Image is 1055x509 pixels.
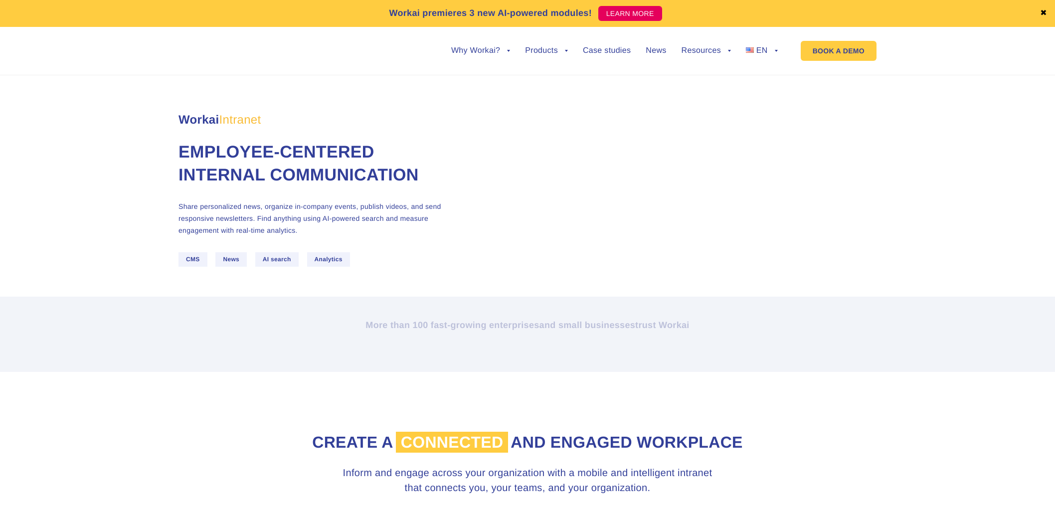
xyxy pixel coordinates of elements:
[251,319,804,331] h2: More than 100 fast-growing enterprises trust Workai
[451,47,510,55] a: Why Workai?
[389,6,592,20] p: Workai premieres 3 new AI-powered modules!
[525,47,568,55] a: Products
[801,41,877,61] a: BOOK A DEMO
[598,6,662,21] a: LEARN MORE
[178,102,261,126] span: Workai
[178,252,207,267] span: CMS
[396,432,509,453] span: connected
[334,466,721,496] h3: Inform and engage across your organization with a mobile and intelligent intranet that connects y...
[307,252,350,267] span: Analytics
[1040,9,1047,17] a: ✖
[583,47,631,55] a: Case studies
[682,47,731,55] a: Resources
[646,47,666,55] a: News
[178,200,453,236] p: Share personalized news, organize in-company events, publish videos, and send responsive newslett...
[539,320,635,330] i: and small businesses
[756,46,768,55] span: EN
[255,252,299,267] span: AI search
[251,432,804,453] h2: Create a and engaged workplace
[219,113,261,127] em: Intranet
[215,252,247,267] span: News
[178,141,453,187] h1: Employee-centered internal communication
